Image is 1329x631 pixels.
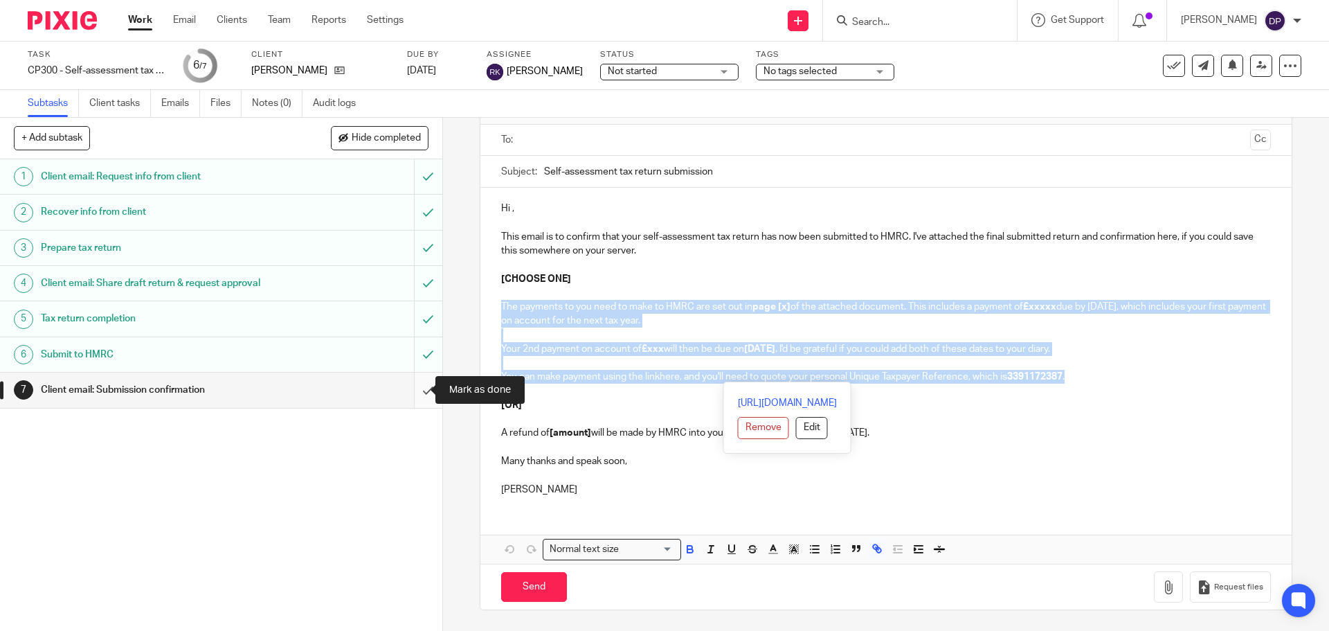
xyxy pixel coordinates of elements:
a: Client tasks [89,90,151,117]
p: Many thanks and speak soon, [501,454,1270,468]
div: 6 [14,345,33,364]
div: 6 [193,57,207,73]
a: [URL][DOMAIN_NAME] [738,396,837,410]
h1: Submit to HMRC [41,344,280,365]
label: Task [28,49,166,60]
a: Audit logs [313,90,366,117]
label: Client [251,49,390,60]
input: Send [501,572,567,602]
a: Clients [217,13,247,27]
a: here [660,372,680,382]
label: Tags [756,49,894,60]
h1: Tax return completion [41,308,280,329]
div: 2 [14,203,33,222]
span: [PERSON_NAME] [507,64,583,78]
strong: [CHOOSE ONE] [501,274,571,284]
a: Emails [161,90,200,117]
strong: 3391172387 [1007,372,1063,382]
a: Settings [367,13,404,27]
strong: £xxx [642,344,664,354]
strong: [amount] [550,428,591,438]
button: + Add subtask [14,126,90,150]
p: Your 2nd payment on account of will then be due on . I'd be grateful if you could add both of the... [501,342,1270,356]
p: You can make payment using the link , and you'll need to quote your personal Unique Taxpayer Refe... [501,370,1270,384]
button: Cc [1250,130,1271,150]
button: Edit [796,417,828,439]
button: Remove [738,417,789,439]
input: Search for option [623,542,673,557]
a: Files [210,90,242,117]
div: 1 [14,167,33,186]
button: Request files [1190,571,1270,603]
label: Status [600,49,739,60]
p: The payments to you need to make to HMRC are set out in of the attached document. This includes a... [501,300,1270,328]
span: Not started [608,66,657,76]
div: CP300 - Self-assessment tax return [28,64,166,78]
span: Get Support [1051,15,1104,25]
strong: £xxxxx [1023,302,1056,312]
span: [DATE] [407,66,436,75]
p: [PERSON_NAME] [1181,13,1257,27]
span: Normal text size [546,542,622,557]
div: 5 [14,310,33,329]
div: Search for option [543,539,681,560]
div: 3 [14,238,33,258]
span: No tags selected [763,66,837,76]
a: Reports [311,13,346,27]
strong: [OR] [501,400,522,410]
label: Subject: [501,165,537,179]
label: To: [501,133,516,147]
p: Hi , [501,202,1270,215]
div: 7 [14,380,33,400]
p: A refund of will be made by HMRC into your nominated bank account [DATE]. [501,426,1270,440]
span: Request files [1214,582,1263,593]
p: This email is to confirm that your self-assessment tax return has now been submitted to HMRC. I'v... [501,230,1270,258]
h1: Prepare tax return [41,238,280,258]
a: Notes (0) [252,90,302,117]
div: 4 [14,274,33,293]
img: svg%3E [1264,10,1286,32]
a: Team [268,13,291,27]
p: [PERSON_NAME] [501,483,1270,497]
button: Hide completed [331,126,428,150]
strong: page [x] [752,302,790,312]
h1: Client email: Submission confirmation [41,380,280,400]
small: /7 [199,62,207,70]
span: Hide completed [352,133,421,144]
strong: [DATE] [744,344,775,354]
a: Subtasks [28,90,79,117]
input: Search [851,17,975,29]
label: Due by [407,49,469,60]
h1: Client email: Share draft return & request approval [41,273,280,294]
h1: Client email: Request info from client [41,166,280,187]
p: [PERSON_NAME] [251,64,327,78]
img: svg%3E [487,64,503,80]
label: Assignee [487,49,583,60]
a: Work [128,13,152,27]
a: Email [173,13,196,27]
h1: Recover info from client [41,202,280,222]
img: Pixie [28,11,97,30]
